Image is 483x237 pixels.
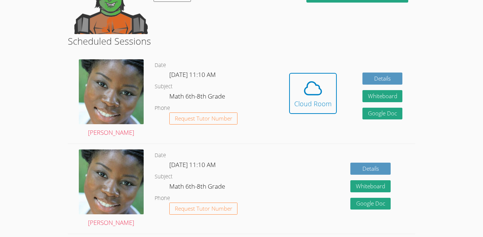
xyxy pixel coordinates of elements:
button: Request Tutor Number [169,112,238,125]
dt: Phone [155,104,170,113]
dt: Date [155,151,166,160]
button: Cloud Room [289,73,337,114]
div: Cloud Room [294,99,332,109]
button: Request Tutor Number [169,203,238,215]
span: [DATE] 11:10 AM [169,160,216,169]
img: 1000004422.jpg [79,59,144,124]
button: Whiteboard [362,90,403,102]
a: [PERSON_NAME] [79,59,144,138]
span: Request Tutor Number [175,206,232,211]
a: Details [350,163,391,175]
a: Details [362,73,403,85]
dd: Math 6th-8th Grade [169,181,226,194]
span: Request Tutor Number [175,116,232,121]
span: [DATE] 11:10 AM [169,70,216,79]
a: Google Doc [350,198,391,210]
dd: Math 6th-8th Grade [169,91,226,104]
dt: Date [155,61,166,70]
dt: Subject [155,172,173,181]
a: Google Doc [362,108,403,120]
dt: Subject [155,82,173,91]
dt: Phone [155,194,170,203]
h2: Scheduled Sessions [68,34,416,48]
a: [PERSON_NAME] [79,149,144,228]
img: 1000004422.jpg [79,149,144,214]
button: Whiteboard [350,180,391,192]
